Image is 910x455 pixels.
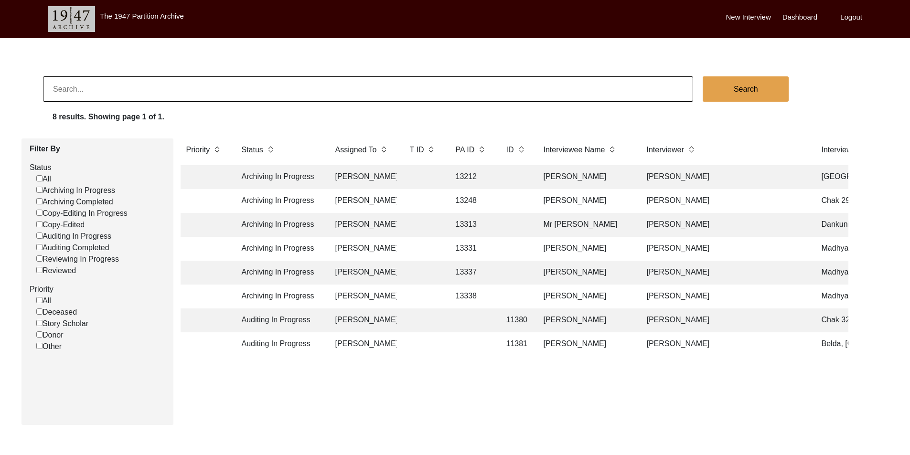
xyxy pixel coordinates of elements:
[214,144,220,155] img: sort-button.png
[641,261,808,285] td: [PERSON_NAME]
[36,318,88,329] label: Story Scholar
[36,244,43,250] input: Auditing Completed
[450,189,493,213] td: 13248
[330,332,396,356] td: [PERSON_NAME]
[48,6,95,32] img: header-logo.png
[330,165,396,189] td: [PERSON_NAME]
[538,261,633,285] td: [PERSON_NAME]
[450,165,493,189] td: 13212
[36,295,51,307] label: All
[236,261,322,285] td: Archiving In Progress
[36,233,43,239] input: Auditing In Progress
[330,308,396,332] td: [PERSON_NAME]
[36,267,43,273] input: Reviewed
[36,341,62,352] label: Other
[36,208,128,219] label: Copy-Editing In Progress
[641,237,808,261] td: [PERSON_NAME]
[36,231,111,242] label: Auditing In Progress
[501,332,530,356] td: 11381
[538,308,633,332] td: [PERSON_NAME]
[36,343,43,349] input: Other
[36,320,43,326] input: Story Scholar
[641,213,808,237] td: [PERSON_NAME]
[410,144,424,156] label: T ID
[236,237,322,261] td: Archiving In Progress
[236,213,322,237] td: Archiving In Progress
[36,307,77,318] label: Deceased
[647,144,684,156] label: Interviewer
[450,237,493,261] td: 13331
[538,237,633,261] td: [PERSON_NAME]
[36,198,43,204] input: Archiving Completed
[43,76,693,102] input: Search...
[36,175,43,181] input: All
[538,285,633,308] td: [PERSON_NAME]
[840,12,862,23] label: Logout
[726,12,771,23] label: New Interview
[36,173,51,185] label: All
[36,265,76,276] label: Reviewed
[450,213,493,237] td: 13313
[688,144,695,155] img: sort-button.png
[100,12,184,20] label: The 1947 Partition Archive
[380,144,387,155] img: sort-button.png
[267,144,274,155] img: sort-button.png
[506,144,514,156] label: ID
[330,213,396,237] td: [PERSON_NAME]
[641,285,808,308] td: [PERSON_NAME]
[538,165,633,189] td: [PERSON_NAME]
[330,261,396,285] td: [PERSON_NAME]
[236,165,322,189] td: Archiving In Progress
[641,308,808,332] td: [PERSON_NAME]
[236,285,322,308] td: Archiving In Progress
[30,143,166,155] label: Filter By
[518,144,525,155] img: sort-button.png
[609,144,615,155] img: sort-button.png
[641,332,808,356] td: [PERSON_NAME]
[641,189,808,213] td: [PERSON_NAME]
[36,331,43,338] input: Donor
[36,187,43,193] input: Archiving In Progress
[30,284,166,295] label: Priority
[544,144,605,156] label: Interviewee Name
[36,210,43,216] input: Copy-Editing In Progress
[641,165,808,189] td: [PERSON_NAME]
[30,162,166,173] label: Status
[782,12,817,23] label: Dashboard
[242,144,263,156] label: Status
[36,219,85,231] label: Copy-Edited
[538,189,633,213] td: [PERSON_NAME]
[36,196,113,208] label: Archiving Completed
[36,297,43,303] input: All
[330,237,396,261] td: [PERSON_NAME]
[478,144,485,155] img: sort-button.png
[236,332,322,356] td: Auditing In Progress
[428,144,434,155] img: sort-button.png
[330,189,396,213] td: [PERSON_NAME]
[36,254,119,265] label: Reviewing In Progress
[703,76,789,102] button: Search
[236,189,322,213] td: Archiving In Progress
[36,255,43,262] input: Reviewing In Progress
[538,332,633,356] td: [PERSON_NAME]
[330,285,396,308] td: [PERSON_NAME]
[236,308,322,332] td: Auditing In Progress
[53,111,164,123] label: 8 results. Showing page 1 of 1.
[186,144,210,156] label: Priority
[501,308,530,332] td: 11380
[36,329,64,341] label: Donor
[538,213,633,237] td: Mr [PERSON_NAME]
[36,185,115,196] label: Archiving In Progress
[335,144,377,156] label: Assigned To
[450,285,493,308] td: 13338
[36,221,43,227] input: Copy-Edited
[456,144,475,156] label: PA ID
[450,261,493,285] td: 13337
[36,242,109,254] label: Auditing Completed
[36,308,43,315] input: Deceased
